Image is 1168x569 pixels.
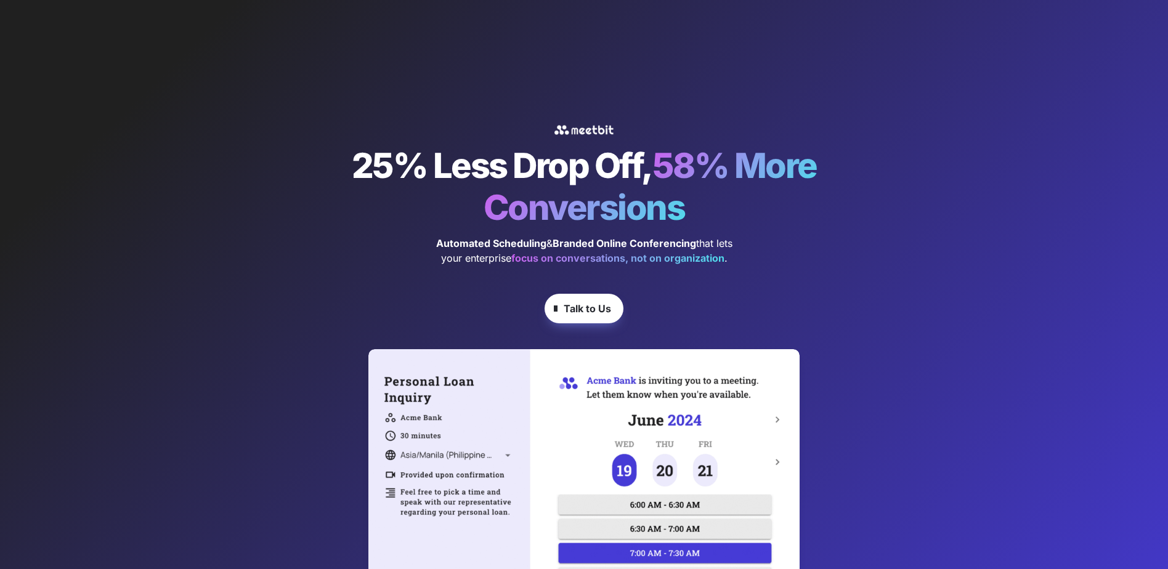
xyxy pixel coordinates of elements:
button: Talk to Us [545,294,623,323]
strong: Automated Scheduling [436,237,546,249]
span: 58% More Conversions [484,145,829,228]
a: Talk to Us [545,288,623,329]
strong: Talk to Us [564,302,611,315]
strong: focus on conversations, not on organization [511,252,724,264]
span: & [546,237,553,249]
span: . [724,252,728,264]
strong: Branded Online Conferencing [553,237,696,249]
span: 25% Less Drop Off, [352,145,652,187]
